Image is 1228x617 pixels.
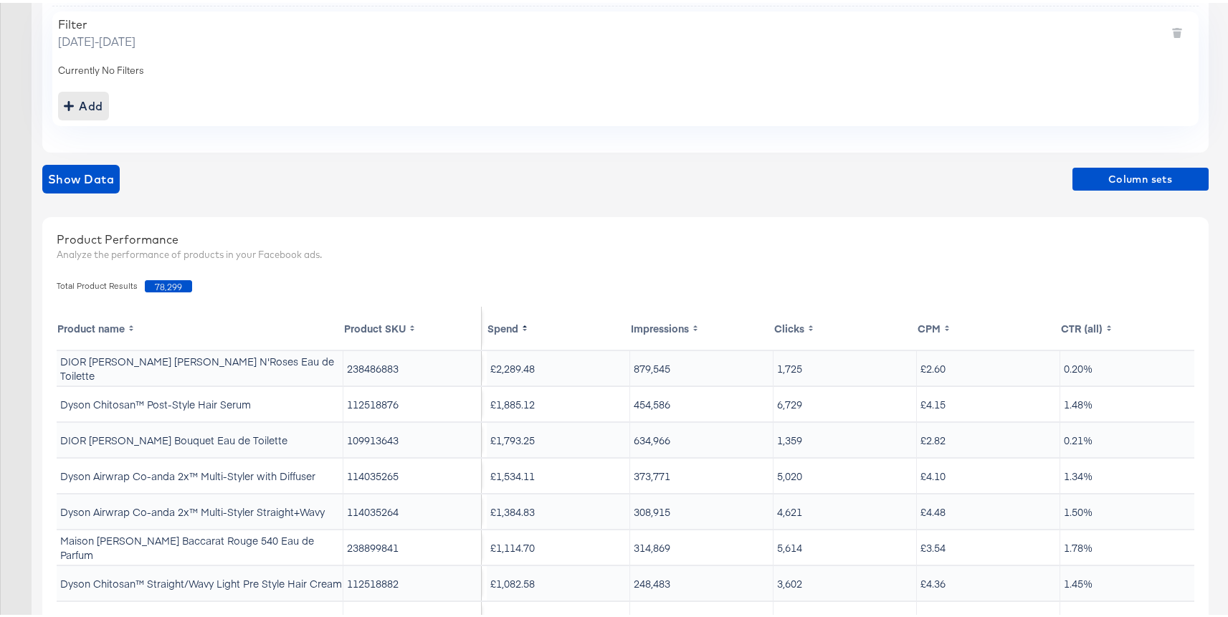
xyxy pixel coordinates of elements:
td: 248,483 [630,563,774,598]
td: 3,602 [774,563,917,598]
td: 634,966 [630,420,774,454]
button: addbutton [58,89,109,118]
td: 1.34% [1060,456,1204,490]
td: 314,869 [630,527,774,562]
td: 1.50% [1060,492,1204,526]
td: 6,729 [774,384,917,418]
td: £2.60 [917,348,1060,383]
td: 238486883 [343,348,482,383]
td: £1,082.58 [487,563,630,598]
td: 114035264 [343,492,482,526]
div: Analyze the performance of products in your Facebook ads. [57,245,1194,259]
td: 114035265 [343,456,482,490]
td: 1,359 [774,420,917,454]
button: Column sets [1072,165,1209,188]
td: 5,614 [774,527,917,562]
td: Dyson Airwrap Co-anda 2x™ Multi-Styler Straight+Wavy [57,492,343,526]
span: Show Data [48,166,114,186]
td: DIOR [PERSON_NAME] Bouquet Eau de Toilette [57,420,343,454]
th: Toggle SortBy [487,304,630,347]
td: Dyson Chitosan™ Straight/Wavy Light Pre Style Hair Cream [57,563,343,598]
td: £4.48 [917,492,1060,526]
span: 78,299 [145,277,192,290]
td: 1.48% [1060,384,1204,418]
td: £4.15 [917,384,1060,418]
th: Toggle SortBy [630,304,774,347]
td: £3.54 [917,527,1060,562]
td: £2,289.48 [487,348,630,383]
td: 1,725 [774,348,917,383]
td: £1,534.11 [487,456,630,490]
td: 0.20% [1060,348,1204,383]
td: Maison [PERSON_NAME] Baccarat Rouge 540 Eau de Parfum [57,527,343,562]
td: £2.82 [917,420,1060,454]
td: £1,114.70 [487,527,630,562]
td: £4.10 [917,456,1060,490]
td: 112518876 [343,384,482,418]
span: Total Product Results [57,277,145,290]
td: £4.36 [917,563,1060,598]
td: DIOR [PERSON_NAME] [PERSON_NAME] N'Roses Eau de Toilette [57,348,343,383]
span: Column sets [1078,168,1203,186]
div: Add [64,93,103,113]
div: Filter [58,14,135,29]
td: 308,915 [630,492,774,526]
td: 879,545 [630,348,774,383]
button: showdata [42,162,120,191]
td: 112518882 [343,563,482,598]
td: £1,384.83 [487,492,630,526]
td: 4,621 [774,492,917,526]
th: Toggle SortBy [917,304,1060,347]
th: Toggle SortBy [1060,304,1204,347]
span: [DATE] - [DATE] [58,30,135,47]
td: 454,586 [630,384,774,418]
div: Product Performance [57,229,1194,245]
td: 373,771 [630,456,774,490]
div: Currently No Filters [58,61,1193,75]
td: 5,020 [774,456,917,490]
th: Toggle SortBy [343,304,482,347]
td: £1,793.25 [487,420,630,454]
th: Toggle SortBy [774,304,917,347]
td: 1.78% [1060,527,1204,562]
td: Dyson Airwrap Co-anda 2x™ Multi-Styler with Diffuser [57,456,343,490]
td: Dyson Chitosan™ Post-Style Hair Serum [57,384,343,418]
td: 0.21% [1060,420,1204,454]
td: 238899841 [343,527,482,562]
td: 1.45% [1060,563,1204,598]
td: 109913643 [343,420,482,454]
td: £1,885.12 [487,384,630,418]
th: Toggle SortBy [57,304,343,347]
